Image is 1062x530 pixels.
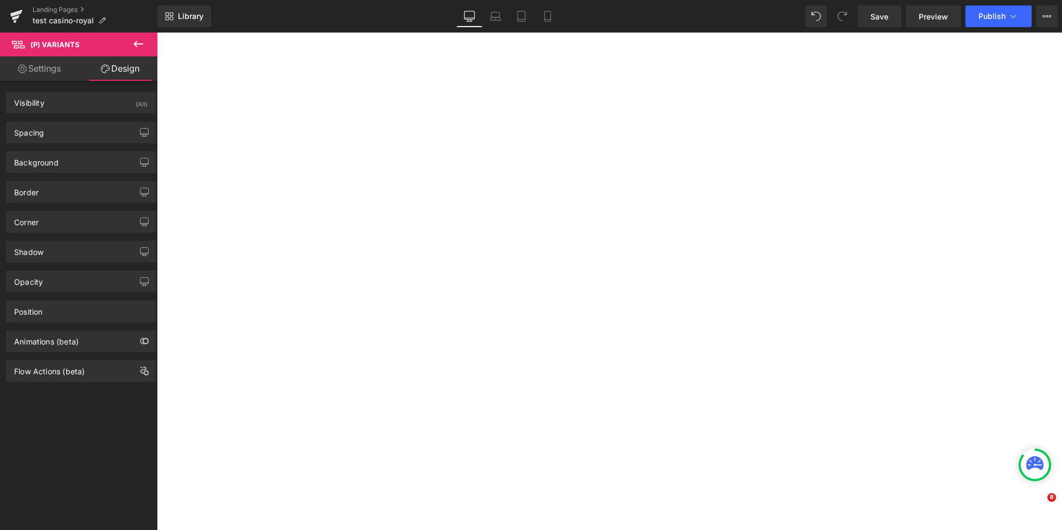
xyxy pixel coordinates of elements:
[870,11,888,22] span: Save
[965,5,1032,27] button: Publish
[14,271,43,286] div: Opacity
[14,182,39,197] div: Border
[482,5,508,27] a: Laptop
[831,5,853,27] button: Redo
[14,212,39,227] div: Corner
[978,12,1006,21] span: Publish
[1047,493,1056,502] span: 8
[136,92,148,110] div: (All)
[33,5,157,14] a: Landing Pages
[535,5,561,27] a: Mobile
[157,5,211,27] a: New Library
[14,152,59,167] div: Background
[178,11,204,21] span: Library
[508,5,535,27] a: Tablet
[805,5,827,27] button: Undo
[1036,5,1058,27] button: More
[81,56,160,81] a: Design
[906,5,961,27] a: Preview
[14,331,79,346] div: Animations (beta)
[14,241,43,257] div: Shadow
[14,301,42,316] div: Position
[1025,493,1051,519] iframe: Intercom live chat
[919,11,948,22] span: Preview
[14,122,44,137] div: Spacing
[14,361,85,376] div: Flow Actions (beta)
[33,16,94,25] span: test casino-royal
[14,92,44,107] div: Visibility
[30,40,80,49] span: (P) Variants
[456,5,482,27] a: Desktop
